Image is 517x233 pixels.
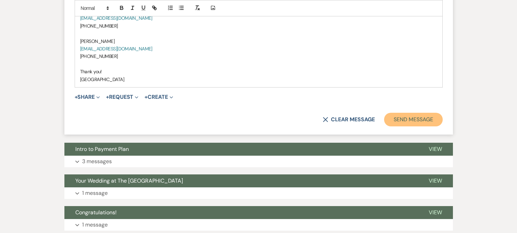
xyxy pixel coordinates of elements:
[80,15,152,21] span: [EMAIL_ADDRESS][DOMAIN_NAME]
[429,209,442,216] span: View
[75,209,117,216] span: Congratulations!
[75,94,78,100] span: +
[64,187,453,199] button: 1 message
[145,94,173,100] button: Create
[106,94,109,100] span: +
[64,174,418,187] button: Your Wedding at The [GEOGRAPHIC_DATA]
[82,189,108,198] p: 1 message
[106,94,138,100] button: Request
[75,94,100,100] button: Share
[80,37,437,45] p: [PERSON_NAME]
[75,177,183,184] span: Your Wedding at The [GEOGRAPHIC_DATA]
[64,206,418,219] button: Congratulations!
[418,206,453,219] button: View
[418,143,453,156] button: View
[75,145,129,153] span: Intro to Payment Plan
[64,143,418,156] button: Intro to Payment Plan
[64,219,453,231] button: 1 message
[80,46,152,52] span: [EMAIL_ADDRESS][DOMAIN_NAME]
[429,177,442,184] span: View
[80,22,437,30] p: [PHONE_NUMBER]
[64,156,453,167] button: 3 messages
[82,220,108,229] p: 1 message
[80,76,437,83] p: [GEOGRAPHIC_DATA]
[82,157,112,166] p: 3 messages
[145,94,148,100] span: +
[429,145,442,153] span: View
[418,174,453,187] button: View
[384,113,442,126] button: Send Message
[80,68,437,75] p: Thank you!
[323,117,375,122] button: Clear message
[80,52,437,60] p: [PHONE_NUMBER]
